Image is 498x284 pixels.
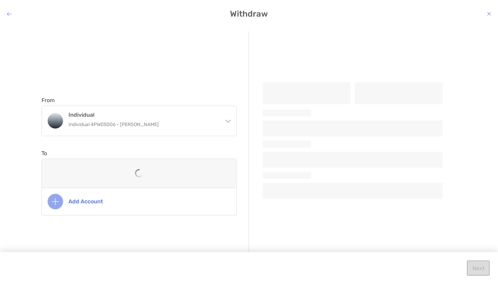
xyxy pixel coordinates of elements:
img: Add account [52,198,59,205]
label: To [41,150,47,157]
p: Individual 4PW05006 - [PERSON_NAME] [68,120,218,129]
h4: Individual [68,112,218,118]
img: Individual [48,113,63,128]
h4: Add account [68,198,224,205]
label: From [41,97,55,104]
